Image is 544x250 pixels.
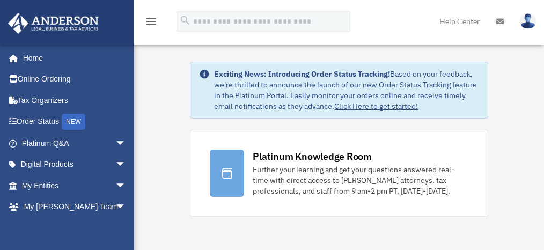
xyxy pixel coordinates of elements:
[145,15,158,28] i: menu
[214,69,479,112] div: Based on your feedback, we're thrilled to announce the launch of our new Order Status Tracking fe...
[8,111,142,133] a: Order StatusNEW
[8,69,142,90] a: Online Ordering
[8,47,137,69] a: Home
[214,69,390,79] strong: Exciting News: Introducing Order Status Tracking!
[8,196,142,218] a: My [PERSON_NAME] Teamarrow_drop_down
[115,154,137,176] span: arrow_drop_down
[8,175,142,196] a: My Entitiesarrow_drop_down
[520,13,536,29] img: User Pic
[8,154,142,175] a: Digital Productsarrow_drop_down
[115,133,137,155] span: arrow_drop_down
[62,114,85,130] div: NEW
[145,19,158,28] a: menu
[115,175,137,197] span: arrow_drop_down
[334,101,418,111] a: Click Here to get started!
[179,14,191,26] i: search
[253,164,468,196] div: Further your learning and get your questions answered real-time with direct access to [PERSON_NAM...
[253,150,372,163] div: Platinum Knowledge Room
[190,130,488,217] a: Platinum Knowledge Room Further your learning and get your questions answered real-time with dire...
[8,90,142,111] a: Tax Organizers
[8,133,142,154] a: Platinum Q&Aarrow_drop_down
[5,13,102,34] img: Anderson Advisors Platinum Portal
[115,196,137,218] span: arrow_drop_down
